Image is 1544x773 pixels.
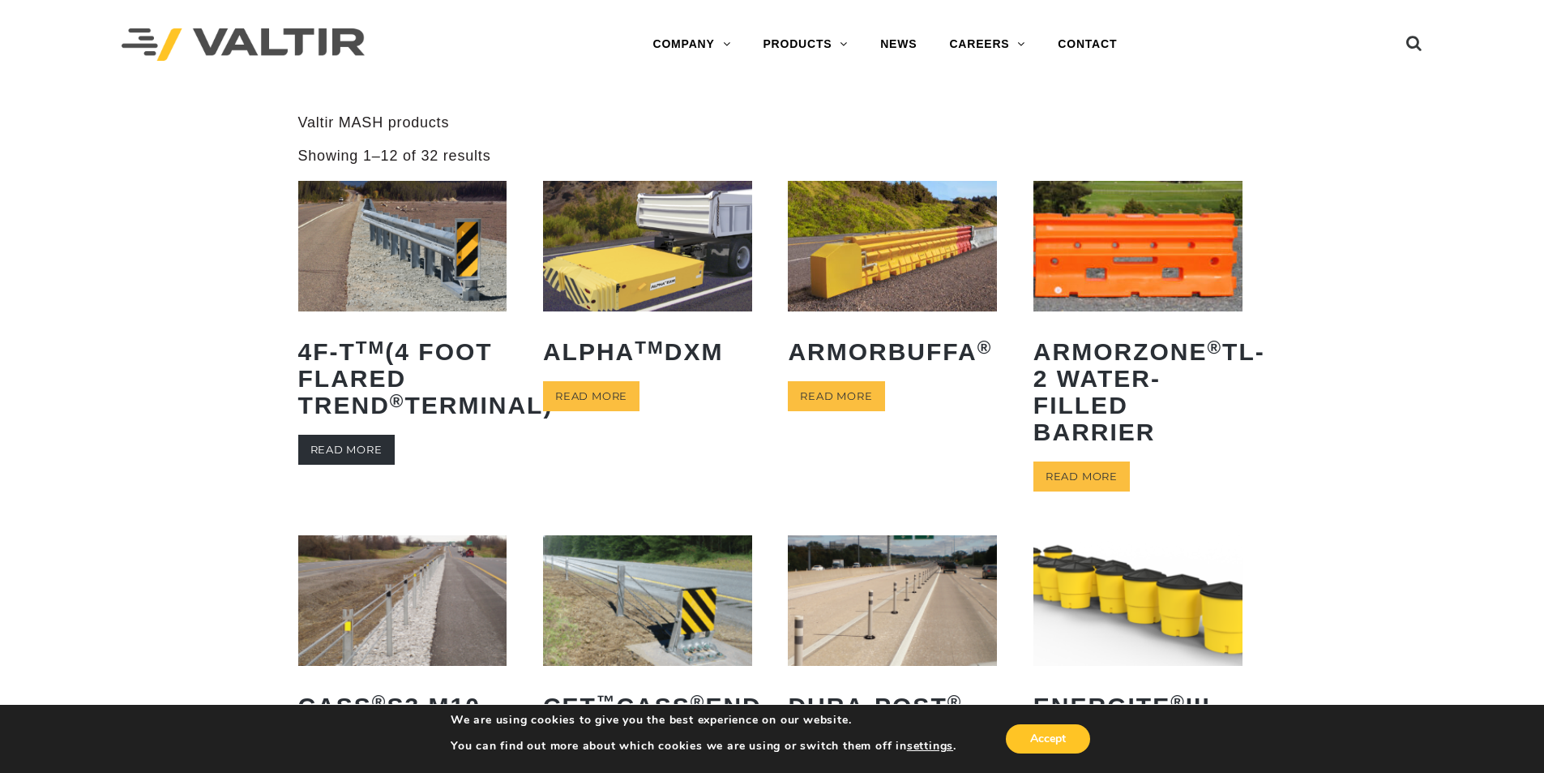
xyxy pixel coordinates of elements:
[1170,692,1186,712] sup: ®
[543,381,639,411] a: Read more about “ALPHATM DXM”
[298,681,507,732] h2: CASS S3 M10
[635,337,665,358] sup: TM
[1033,681,1242,732] h2: ENERGITE III
[451,739,956,754] p: You can find out more about which cookies we are using or switch them off in .
[788,326,997,377] h2: ArmorBuffa
[788,381,884,411] a: Read more about “ArmorBuffa®”
[298,181,507,431] a: 4F-TTM(4 Foot Flared TREND®Terminal)
[298,535,507,732] a: CASS®S3 M10
[298,435,395,465] a: Read more about “4F-TTM (4 Foot Flared TREND® Terminal)”
[298,114,1247,132] p: Valtir MASH products
[864,28,933,61] a: NEWS
[298,147,491,165] p: Showing 1–12 of 32 results
[788,681,997,732] h2: Dura-Post
[543,326,752,377] h2: ALPHA DXM
[977,337,993,358] sup: ®
[543,681,752,758] h2: CET CASS End Terminal
[543,535,752,758] a: CET™CASS®End Terminal
[1033,326,1242,457] h2: ArmorZone TL-2 Water-Filled Barrier
[543,181,752,377] a: ALPHATMDXM
[788,535,997,732] a: Dura-Post®
[933,28,1041,61] a: CAREERS
[788,181,997,377] a: ArmorBuffa®
[1033,462,1130,492] a: Read more about “ArmorZone® TL-2 Water-Filled Barrier”
[1207,337,1222,358] sup: ®
[597,692,617,712] sup: ™
[1033,535,1242,732] a: ENERGITE®III
[636,28,746,61] a: COMPANY
[691,692,706,712] sup: ®
[372,692,387,712] sup: ®
[122,28,365,62] img: Valtir
[947,692,963,712] sup: ®
[298,326,507,431] h2: 4F-T (4 Foot Flared TREND Terminal)
[356,337,386,358] sup: TM
[390,391,405,411] sup: ®
[1033,181,1242,457] a: ArmorZone®TL-2 Water-Filled Barrier
[1041,28,1133,61] a: CONTACT
[451,713,956,728] p: We are using cookies to give you the best experience on our website.
[1006,724,1090,754] button: Accept
[907,739,953,754] button: settings
[746,28,864,61] a: PRODUCTS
